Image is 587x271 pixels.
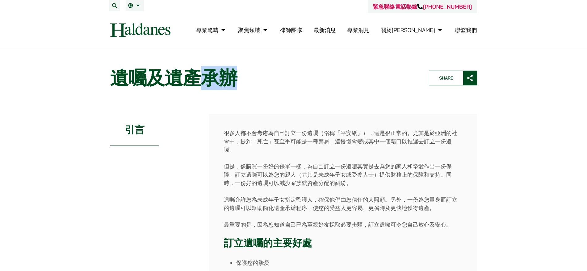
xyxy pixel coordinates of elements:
a: 聚焦領域 [238,27,269,34]
h2: 引言 [110,114,159,146]
p: 遺囑允許您為未成年子女指定監護人，確保他們由您信任的人照顧。另外，一份為您量身而訂立的遺囑可以幫助簡化遺產承辦程序，使您的受益人更容易、更省時及更快地獲得遺產。 [224,195,462,212]
button: Share [429,71,477,85]
img: Logo of Haldanes [110,23,170,37]
p: 但是，像購買一份好的保單一樣，為自己訂立一份遺囑其實是去為您的家人和摯愛作出一份保障。訂立遺囑可以為您的親人（尤其是未成年子女或受養人士）提供財務上的保障和支持。同時，一份好的遺囑可以減少家族就... [224,162,462,187]
a: 專業洞見 [347,27,369,34]
p: 最重要的是，因為您知道自己已為至親好友採取必要步驟，訂立遺囑可令您自己放心及安心。 [224,220,462,229]
a: 關於何敦 [381,27,443,34]
a: 專業範疇 [196,27,227,34]
span: Share [429,71,463,85]
a: 緊急聯絡電話熱線[PHONE_NUMBER] [373,3,472,10]
li: 保護您的摯愛 [236,259,462,267]
p: 很多人都不會考慮為自己訂立一份遺囑（俗稱「平安紙」），這是很正常的。尤其是於亞洲的社會中，提到「死亡」甚至乎可能是一種禁忌。這慢慢會變成其中一個藉口以推遲去訂立一份遺囑。 [224,129,462,154]
h1: 遺囑及遺產承辦 [110,67,418,89]
h3: 訂立遺囑的主要好處 [224,237,462,249]
a: 聯繫我們 [455,27,477,34]
a: 繁 [128,3,141,8]
a: 最新消息 [313,27,336,34]
a: 律師團隊 [280,27,302,34]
